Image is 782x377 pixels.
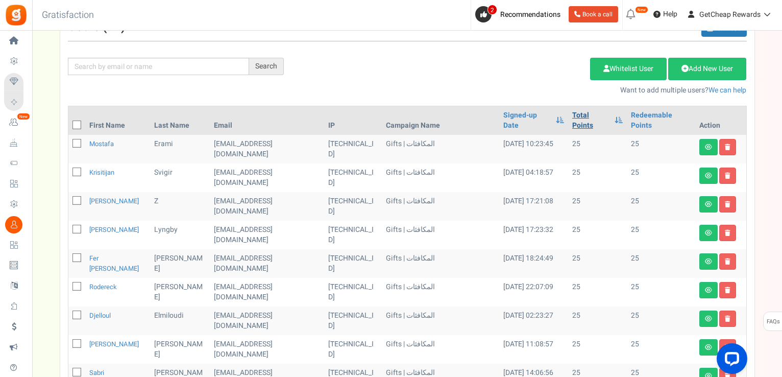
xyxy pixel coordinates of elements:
em: New [635,6,648,13]
td: 25 [568,135,627,163]
td: Lyngby [150,221,210,249]
td: Elmiloudi [150,307,210,335]
h3: Gratisfaction [31,5,105,26]
td: Gifts | المكافئات [382,135,499,163]
i: Delete user [725,144,730,150]
i: View details [705,344,712,350]
i: View details [705,201,712,207]
th: Campaign Name [382,106,499,135]
td: Z [150,192,210,221]
img: Gratisfaction [5,4,28,27]
th: First Name [85,106,150,135]
a: Total Points [572,110,609,131]
i: View details [705,316,712,322]
a: Signed-up Date [503,110,551,131]
span: Help [661,9,677,19]
a: Djelloul [89,311,111,320]
td: Gifts | المكافئات [382,249,499,278]
td: [PERSON_NAME] [150,335,210,364]
i: Delete user [725,316,730,322]
i: View details [705,258,712,265]
span: Recommendations [500,9,560,20]
td: Erami [150,135,210,163]
td: 25 [627,135,695,163]
a: Book a call [569,6,618,22]
td: 25 [568,163,627,192]
p: Want to add multiple users? [299,85,747,96]
td: [TECHNICAL_ID] [324,249,381,278]
i: View details [705,287,712,293]
td: customer [210,163,325,192]
td: [DATE] 17:21:08 [499,192,568,221]
span: FAQs [766,312,780,332]
td: Svigir [150,163,210,192]
td: 25 [568,192,627,221]
i: Delete user [725,258,730,265]
h3: Users ( ) [68,20,125,34]
i: View details [705,230,712,236]
td: [TECHNICAL_ID] [324,163,381,192]
td: 25 [627,335,695,364]
i: Delete user [725,230,730,236]
a: Rodereck [89,282,117,292]
td: 25 [627,192,695,221]
td: [DATE] 22:07:09 [499,278,568,307]
div: Search [249,58,284,75]
td: subscriber [210,307,325,335]
td: [DATE] 18:24:49 [499,249,568,278]
td: Gifts | المكافئات [382,335,499,364]
th: Email [210,106,325,135]
i: Delete user [725,287,730,293]
td: [TECHNICAL_ID] [324,307,381,335]
td: 25 [627,278,695,307]
a: Fer [PERSON_NAME] [89,253,139,273]
td: subscriber [210,335,325,364]
a: New [4,114,28,131]
span: GetCheap Rewards [699,9,761,20]
i: View details [705,173,712,179]
td: 25 [568,249,627,278]
td: [DATE] 04:18:57 [499,163,568,192]
td: Gifts | المكافئات [382,221,499,249]
a: Whitelist User [590,58,667,80]
a: We can help [708,85,746,96]
td: [TECHNICAL_ID] [324,135,381,163]
td: [DATE] 10:23:45 [499,135,568,163]
a: [PERSON_NAME] [89,196,139,206]
td: 25 [627,163,695,192]
a: Krisitijan [89,168,114,177]
td: 25 [568,278,627,307]
td: [DATE] 11:08:57 [499,335,568,364]
td: subscriber [210,135,325,163]
td: [PERSON_NAME] [150,249,210,278]
td: subscriber [210,278,325,307]
th: Action [695,106,746,135]
td: [TECHNICAL_ID] [324,335,381,364]
td: Gifts | المكافئات [382,163,499,192]
td: Gifts | المكافئات [382,278,499,307]
a: Mostafa [89,139,114,149]
a: 2 Recommendations [475,6,565,22]
i: Delete user [725,201,730,207]
th: Last Name [150,106,210,135]
i: Delete user [725,173,730,179]
td: [DATE] 17:23:32 [499,221,568,249]
a: Help [649,6,681,22]
td: [TECHNICAL_ID] [324,278,381,307]
span: 2 [487,5,497,15]
td: [TECHNICAL_ID] [324,221,381,249]
td: 25 [568,221,627,249]
td: [TECHNICAL_ID] [324,192,381,221]
td: customer [210,249,325,278]
i: View details [705,144,712,150]
td: 25 [568,307,627,335]
td: 25 [568,335,627,364]
td: Gifts | المكافئات [382,192,499,221]
a: [PERSON_NAME] [89,339,139,349]
td: 25 [627,249,695,278]
th: IP [324,106,381,135]
a: Add New User [668,58,746,80]
td: [DATE] 02:23:27 [499,307,568,335]
td: 25 [627,307,695,335]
